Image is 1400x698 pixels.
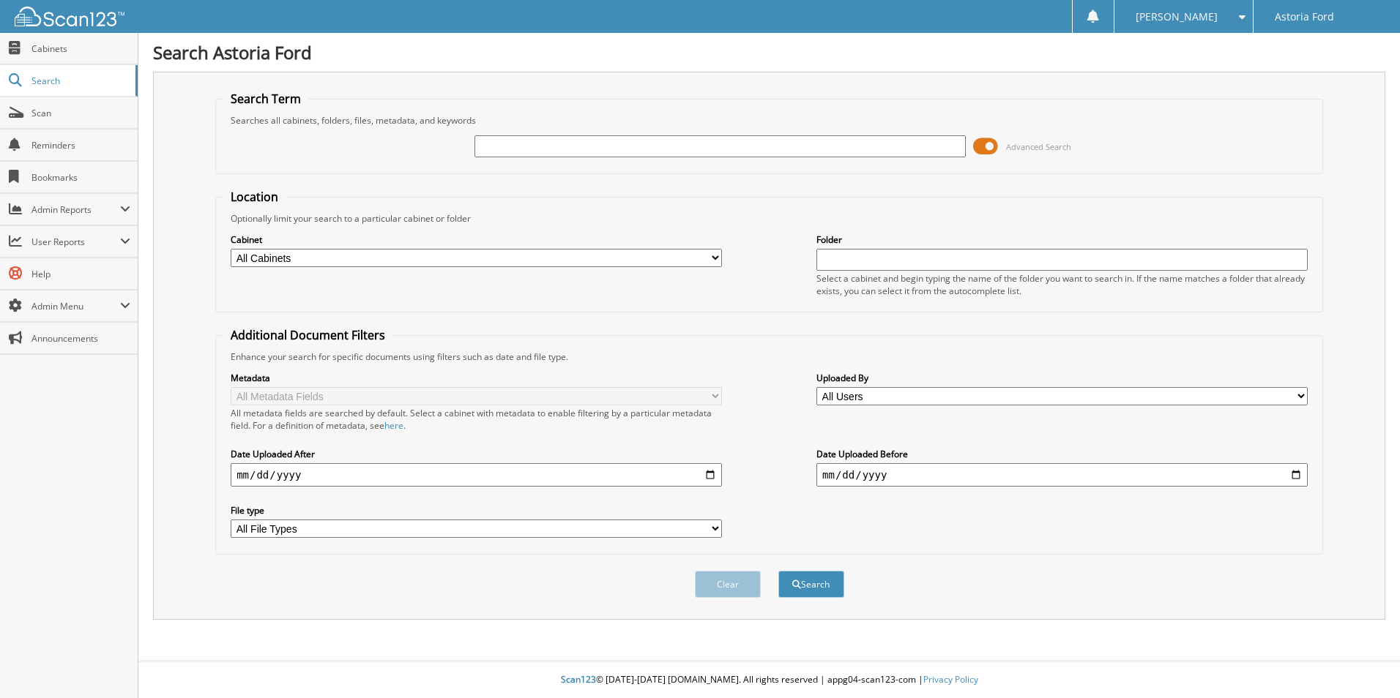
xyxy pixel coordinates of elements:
[1136,12,1218,21] span: [PERSON_NAME]
[31,268,130,280] span: Help
[223,350,1315,363] div: Enhance your search for specific documents using filters such as date and file type.
[31,236,120,248] span: User Reports
[816,233,1308,246] label: Folder
[695,571,761,598] button: Clear
[31,332,130,345] span: Announcements
[1275,12,1334,21] span: Astoria Ford
[15,7,124,26] img: scan123-logo-white.svg
[384,419,403,432] a: here
[923,673,978,686] a: Privacy Policy
[231,233,722,246] label: Cabinet
[223,212,1315,225] div: Optionally limit your search to a particular cabinet or folder
[223,114,1315,127] div: Searches all cabinets, folders, files, metadata, and keywords
[1006,141,1071,152] span: Advanced Search
[138,662,1400,698] div: © [DATE]-[DATE] [DOMAIN_NAME]. All rights reserved | appg04-scan123-com |
[231,407,722,432] div: All metadata fields are searched by default. Select a cabinet with metadata to enable filtering b...
[31,75,128,87] span: Search
[231,372,722,384] label: Metadata
[223,189,286,205] legend: Location
[561,673,596,686] span: Scan123
[31,42,130,55] span: Cabinets
[31,171,130,184] span: Bookmarks
[816,272,1308,297] div: Select a cabinet and begin typing the name of the folder you want to search in. If the name match...
[231,448,722,460] label: Date Uploaded After
[1327,628,1400,698] iframe: Chat Widget
[31,300,120,312] span: Admin Menu
[31,203,120,216] span: Admin Reports
[223,91,308,107] legend: Search Term
[31,107,130,119] span: Scan
[153,40,1385,64] h1: Search Astoria Ford
[31,139,130,151] span: Reminders
[231,463,722,487] input: start
[816,463,1308,487] input: end
[816,372,1308,384] label: Uploaded By
[231,504,722,517] label: File type
[816,448,1308,460] label: Date Uploaded Before
[223,327,392,343] legend: Additional Document Filters
[778,571,844,598] button: Search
